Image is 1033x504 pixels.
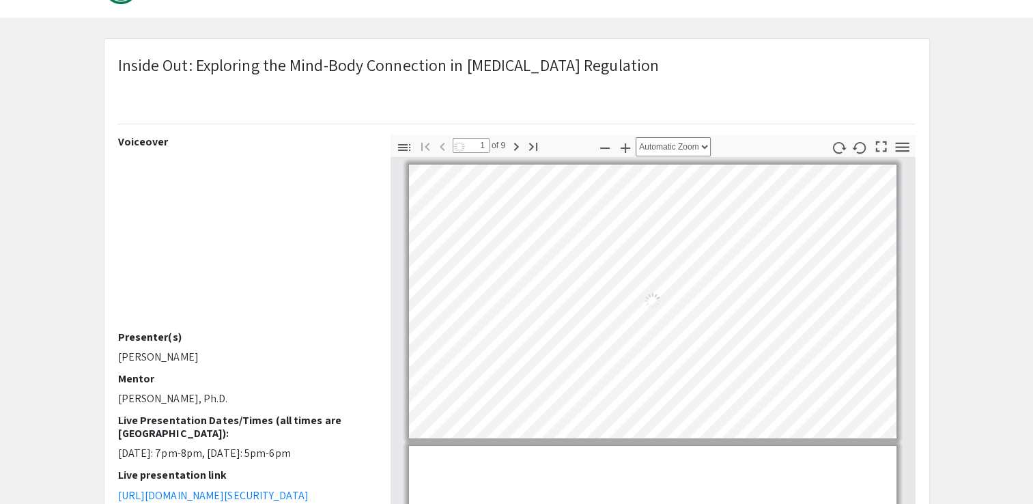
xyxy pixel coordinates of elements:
[414,136,437,156] button: Go to First Page
[118,445,370,462] p: [DATE]: 7pm-8pm, [DATE]: 5pm-6pm
[593,137,617,157] button: Zoom Out
[869,135,892,155] button: Switch to Presentation Mode
[118,331,370,344] h2: Presenter(s)
[118,391,370,407] p: [PERSON_NAME], Ph.D.
[118,488,309,503] a: [URL][DOMAIN_NAME][SECURITY_DATA]
[10,443,58,494] iframe: Chat
[614,137,637,157] button: Zoom In
[403,158,903,445] div: Page 1
[848,137,871,157] button: Rotate Counterclockwise
[827,137,850,157] button: Rotate Clockwise
[118,372,370,385] h2: Mentor
[393,137,416,157] button: Toggle Sidebar
[118,349,370,365] p: [PERSON_NAME]
[890,137,914,157] button: Tools
[118,468,370,481] h2: Live presentation link
[118,154,370,331] iframe: DREAMS Poster submission
[431,136,454,156] button: Previous Page
[522,136,545,156] button: Go to Last Page
[118,135,370,148] h2: Voiceover
[453,138,490,153] input: Page
[505,136,528,156] button: Next Page
[490,138,506,153] span: of 9
[118,53,660,77] p: Inside Out: Exploring the Mind-Body Connection in [MEDICAL_DATA] Regulation
[118,414,370,440] h2: Live Presentation Dates/Times (all times are [GEOGRAPHIC_DATA]):
[636,137,711,156] select: Zoom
